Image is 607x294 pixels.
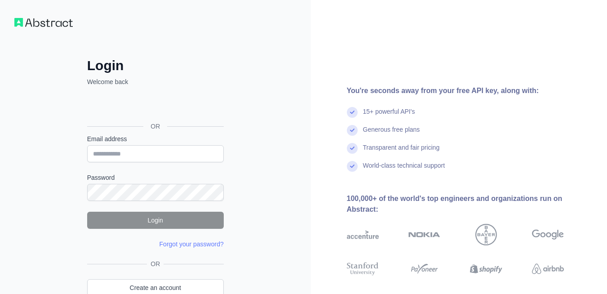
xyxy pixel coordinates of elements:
img: accenture [347,224,379,245]
label: Password [87,173,224,182]
img: payoneer [408,261,440,277]
div: Transparent and fair pricing [363,143,440,161]
label: Email address [87,134,224,143]
img: check mark [347,161,358,172]
img: nokia [408,224,440,245]
span: OR [143,122,167,131]
iframe: Sign in with Google Button [83,96,226,116]
div: Generous free plans [363,125,420,143]
div: World-class technical support [363,161,445,179]
p: Welcome back [87,77,224,86]
div: You're seconds away from your free API key, along with: [347,85,593,96]
img: airbnb [532,261,564,277]
a: Forgot your password? [160,241,224,248]
button: Login [87,212,224,229]
img: check mark [347,107,358,118]
div: 15+ powerful API's [363,107,415,125]
img: check mark [347,143,358,154]
img: google [532,224,564,245]
img: bayer [475,224,497,245]
img: Workflow [14,18,73,27]
span: OR [147,259,164,268]
img: shopify [470,261,502,277]
div: 100,000+ of the world's top engineers and organizations run on Abstract: [347,193,593,215]
h2: Login [87,58,224,74]
img: check mark [347,125,358,136]
img: stanford university [347,261,379,277]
